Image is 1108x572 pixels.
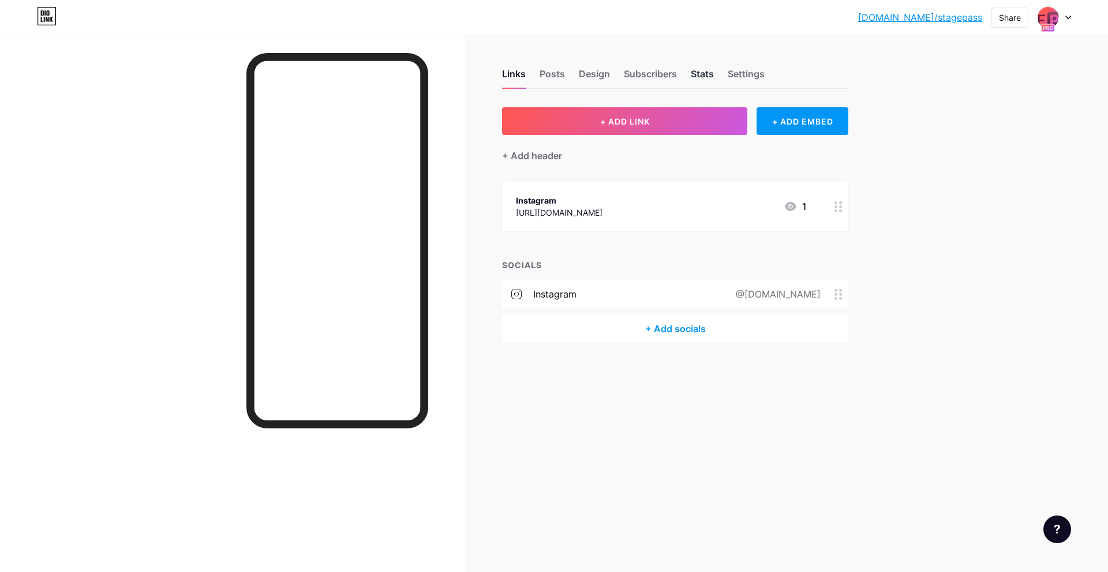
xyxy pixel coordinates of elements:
img: bernardels [1037,6,1059,28]
div: @[DOMAIN_NAME] [717,287,834,301]
div: Links [502,67,526,88]
span: + ADD LINK [600,116,650,126]
div: + ADD EMBED [757,107,848,135]
a: [DOMAIN_NAME]/stagepass [858,10,982,24]
div: Instagram [516,194,602,206]
div: [URL][DOMAIN_NAME] [516,206,602,219]
div: + Add header [502,149,562,163]
button: + ADD LINK [502,107,747,135]
div: Stats [691,67,714,88]
div: SOCIALS [502,259,848,271]
div: Subscribers [624,67,677,88]
div: Settings [728,67,765,88]
div: Posts [540,67,565,88]
div: Design [579,67,610,88]
div: instagram [533,287,577,301]
div: Share [999,12,1021,24]
div: + Add socials [502,315,848,343]
div: 1 [784,200,807,213]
